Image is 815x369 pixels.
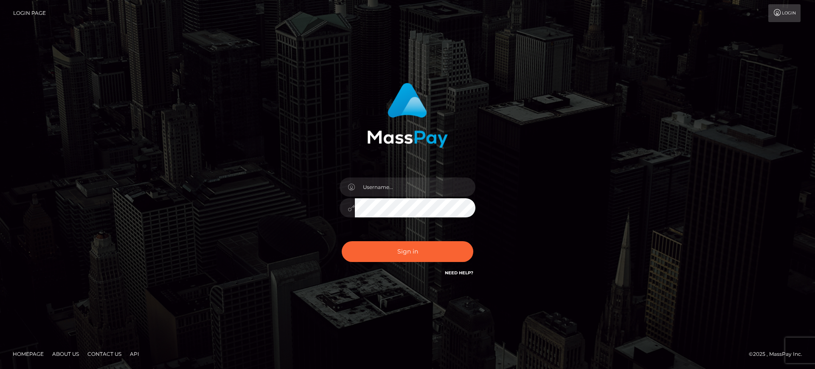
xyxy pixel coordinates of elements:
[126,347,143,361] a: API
[342,241,473,262] button: Sign in
[749,349,809,359] div: © 2025 , MassPay Inc.
[768,4,801,22] a: Login
[13,4,46,22] a: Login Page
[355,177,475,197] input: Username...
[9,347,47,361] a: Homepage
[445,270,473,276] a: Need Help?
[84,347,125,361] a: Contact Us
[49,347,82,361] a: About Us
[367,83,448,148] img: MassPay Login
